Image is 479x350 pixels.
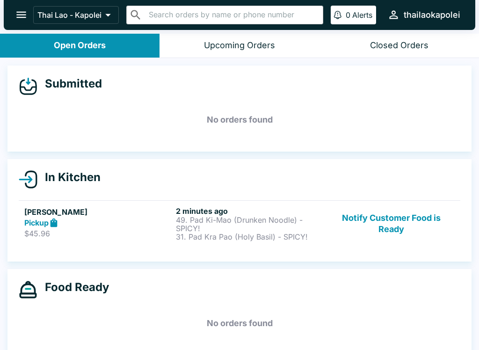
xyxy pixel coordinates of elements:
[176,216,324,233] p: 49. Pad Ki-Mao (Drunken Noodle) - SPICY!
[204,40,275,51] div: Upcoming Orders
[37,170,101,184] h4: In Kitchen
[19,103,460,137] h5: No orders found
[19,306,460,340] h5: No orders found
[352,10,372,20] p: Alerts
[24,218,49,227] strong: Pickup
[33,6,119,24] button: Thai Lao - Kapolei
[146,8,319,22] input: Search orders by name or phone number
[370,40,428,51] div: Closed Orders
[37,280,109,294] h4: Food Ready
[384,5,464,25] button: thailaokapolei
[37,77,102,91] h4: Submitted
[19,200,460,247] a: [PERSON_NAME]Pickup$45.962 minutes ago49. Pad Ki-Mao (Drunken Noodle) - SPICY!31. Pad Kra Pao (Ho...
[176,233,324,241] p: 31. Pad Kra Pao (Holy Basil) - SPICY!
[54,40,106,51] div: Open Orders
[24,229,172,238] p: $45.96
[176,206,324,216] h6: 2 minutes ago
[404,9,460,21] div: thailaokapolei
[37,10,102,20] p: Thai Lao - Kapolei
[9,3,33,27] button: open drawer
[346,10,350,20] p: 0
[24,206,172,218] h5: [PERSON_NAME]
[328,206,455,241] button: Notify Customer Food is Ready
